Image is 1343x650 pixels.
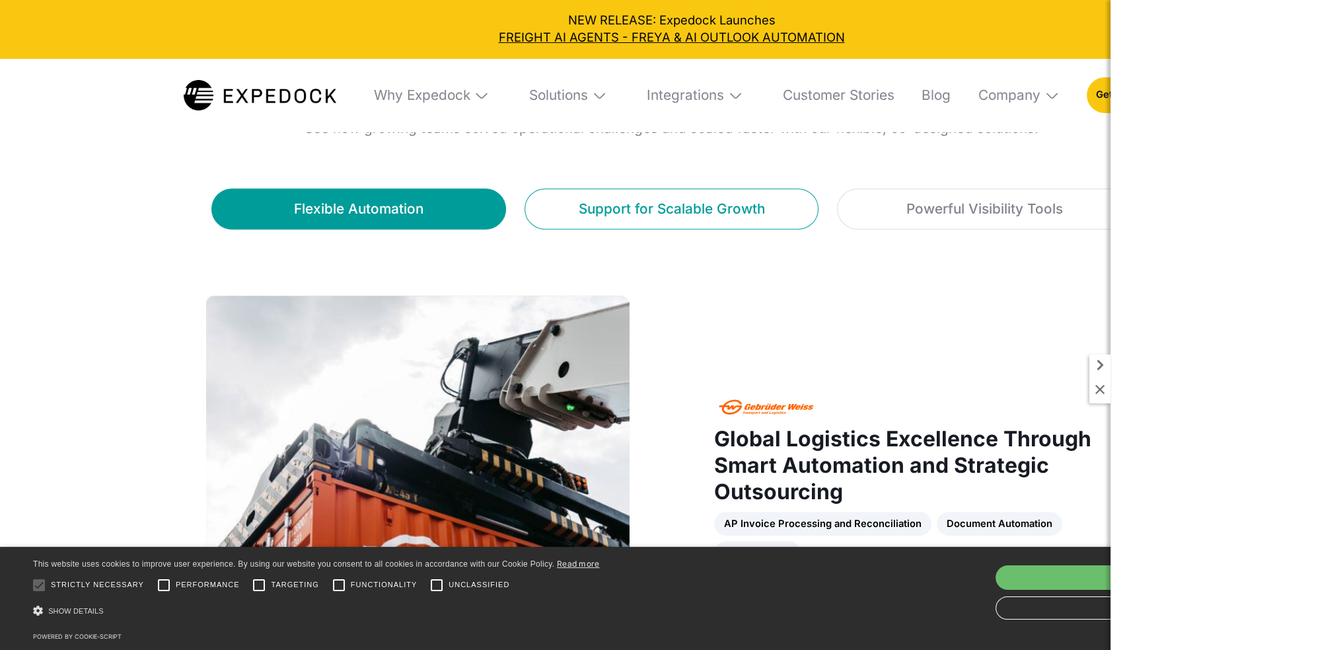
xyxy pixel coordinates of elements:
[449,579,509,590] span: Unclassified
[978,87,1040,104] div: Company
[529,87,588,104] div: Solutions
[51,579,144,590] span: Strictly necessary
[33,633,122,640] a: Powered by cookie-script
[1087,77,1159,113] a: Get a Demo
[33,600,600,622] div: Show details
[906,198,1062,220] div: Powerful Visibility Tools
[12,29,1330,46] a: FREIGHT AI AGENTS - FREYA & AI OUTLOOK AUTOMATION
[176,579,240,590] span: Performance
[294,198,423,220] div: Flexible Automation
[48,607,104,615] span: Show details
[996,596,1305,620] div: Decline all
[647,87,724,104] div: Integrations
[996,565,1305,589] div: Accept all
[517,59,619,132] div: Solutions
[351,579,417,590] span: Functionality
[361,59,501,132] div: Why Expedock
[634,59,755,132] div: Integrations
[1123,507,1343,650] iframe: Chat Widget
[714,426,1091,505] strong: Global Logistics Excellence Through Smart Automation and Strategic Outsourcing
[373,87,470,104] div: Why Expedock
[557,559,600,569] a: Read more
[966,59,1071,132] div: Company
[770,59,894,132] a: Customer Stories
[910,59,951,132] a: Blog
[578,198,764,220] div: Support for Scalable Growth
[271,579,318,590] span: Targeting
[33,559,554,569] span: This website uses cookies to improve user experience. By using our website you consent to all coo...
[12,12,1330,46] div: NEW RELEASE: Expedock Launches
